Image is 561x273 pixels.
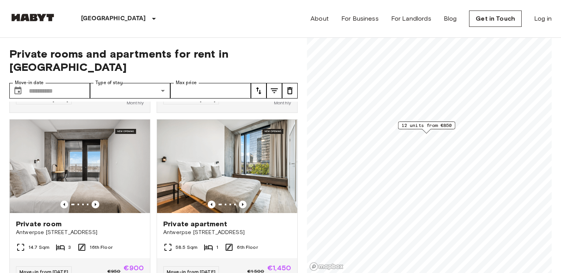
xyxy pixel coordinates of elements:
span: 16th Floor [90,244,113,251]
span: Antwerpse [STREET_ADDRESS] [163,229,291,236]
a: Log in [534,14,552,23]
span: 58.5 Sqm [176,244,198,251]
a: Get in Touch [469,11,522,27]
label: Type of stay [95,79,123,86]
span: €900 [123,264,144,271]
span: Monthly [127,99,144,106]
div: Map marker [398,122,455,134]
img: Habyt [9,14,56,21]
span: Monthly [274,99,291,106]
img: Marketing picture of unit BE-23-003-014-001 [157,120,297,213]
span: Private rooms and apartments for rent in [GEOGRAPHIC_DATA] [9,47,298,74]
a: Blog [444,14,457,23]
button: tune [251,83,266,99]
span: Antwerpse [STREET_ADDRESS] [16,229,144,236]
span: 12 units from €850 [402,122,452,129]
a: Mapbox logo [309,262,344,271]
button: tune [282,83,298,99]
label: Move-in date [15,79,44,86]
button: Previous image [92,201,99,208]
img: Marketing picture of unit BE-23-003-062-001 [10,120,150,213]
button: Previous image [60,201,68,208]
span: Private room [16,219,62,229]
button: Previous image [239,201,247,208]
a: For Business [341,14,379,23]
button: tune [266,83,282,99]
span: 1 [216,244,218,251]
span: 14.7 Sqm [28,244,49,251]
button: Choose date [10,83,26,99]
span: 3 [68,244,71,251]
span: Private apartment [163,219,228,229]
p: [GEOGRAPHIC_DATA] [81,14,146,23]
span: €1,450 [267,264,291,271]
button: Previous image [208,201,215,208]
label: Max price [176,79,197,86]
a: For Landlords [391,14,431,23]
span: 6th Floor [237,244,258,251]
a: About [310,14,329,23]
